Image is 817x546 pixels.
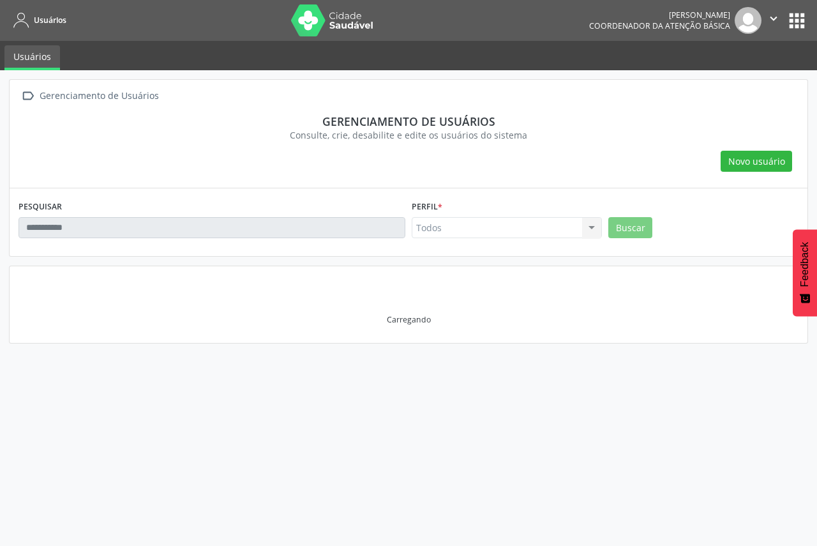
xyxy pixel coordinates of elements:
button: Novo usuário [721,151,792,172]
div: [PERSON_NAME] [589,10,730,20]
button: Feedback - Mostrar pesquisa [793,229,817,316]
div: Carregando [387,314,431,325]
span: Novo usuário [728,155,785,168]
div: Consulte, crie, desabilite e edite os usuários do sistema [27,128,790,142]
label: PESQUISAR [19,197,62,217]
i:  [19,87,37,105]
a: Usuários [4,45,60,70]
button: Buscar [608,217,652,239]
label: Perfil [412,197,442,217]
button:  [761,7,786,34]
a: Usuários [9,10,66,31]
i:  [767,11,781,26]
span: Coordenador da Atenção Básica [589,20,730,31]
button: apps [786,10,808,32]
div: Gerenciamento de Usuários [37,87,161,105]
span: Feedback [799,242,811,287]
span: Usuários [34,15,66,26]
img: img [735,7,761,34]
a:  Gerenciamento de Usuários [19,87,161,105]
div: Gerenciamento de usuários [27,114,790,128]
